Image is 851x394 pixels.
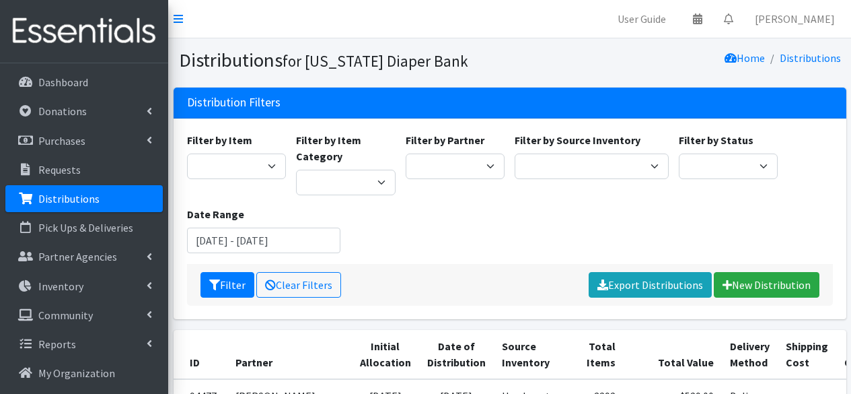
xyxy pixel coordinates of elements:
h3: Distribution Filters [187,96,281,110]
small: for [US_STATE] Diaper Bank [283,51,468,71]
p: Pick Ups & Deliveries [38,221,133,234]
th: Delivery Method [722,330,778,379]
a: Dashboard [5,69,163,96]
label: Filter by Status [679,132,753,148]
th: Source Inventory [494,330,572,379]
a: New Distribution [714,272,819,298]
th: Partner [227,330,352,379]
p: Donations [38,104,87,118]
th: Total Items [572,330,624,379]
label: Filter by Item Category [296,132,396,164]
p: Dashboard [38,75,88,89]
p: Partner Agencies [38,250,117,263]
a: Reports [5,331,163,358]
p: Requests [38,163,81,176]
button: Filter [200,272,254,298]
p: Community [38,308,93,322]
th: Initial Allocation [352,330,419,379]
p: Purchases [38,134,85,147]
a: Distributions [780,51,841,65]
a: [PERSON_NAME] [744,5,846,32]
label: Date Range [187,206,244,222]
a: User Guide [607,5,677,32]
a: Distributions [5,185,163,212]
label: Filter by Item [187,132,252,148]
a: Donations [5,98,163,125]
label: Filter by Partner [406,132,484,148]
img: HumanEssentials [5,9,163,54]
p: My Organization [38,366,115,380]
th: ID [174,330,227,379]
p: Distributions [38,192,100,205]
input: January 1, 2011 - December 31, 2011 [187,228,341,253]
a: My Organization [5,360,163,387]
a: Export Distributions [589,272,712,298]
p: Reports [38,337,76,351]
th: Date of Distribution [419,330,494,379]
a: Inventory [5,273,163,300]
a: Purchases [5,127,163,154]
a: Community [5,302,163,329]
label: Filter by Source Inventory [515,132,640,148]
p: Inventory [38,280,83,293]
a: Requests [5,156,163,183]
h1: Distributions [179,48,505,72]
a: Home [725,51,765,65]
th: Total Value [624,330,722,379]
a: Pick Ups & Deliveries [5,214,163,241]
th: Shipping Cost [778,330,836,379]
a: Partner Agencies [5,243,163,270]
a: Clear Filters [256,272,341,298]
